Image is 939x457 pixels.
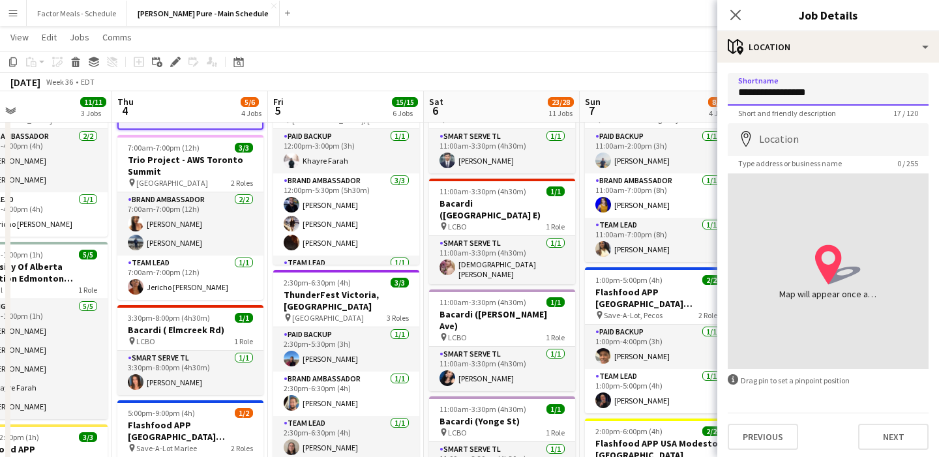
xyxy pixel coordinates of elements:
[10,31,29,43] span: View
[10,76,40,89] div: [DATE]
[585,129,731,173] app-card-role: Paid Backup1/111:00am-2:00pm (3h)[PERSON_NAME]
[429,308,575,332] h3: Bacardi ([PERSON_NAME] Ave)
[440,297,526,307] span: 11:00am-3:30pm (4h30m)
[37,29,62,46] a: Edit
[117,96,134,108] span: Thu
[234,336,253,346] span: 1 Role
[117,324,263,336] h3: Bacardi ( Elmcreek Rd)
[273,289,419,312] h3: ThunderFest Victoria, [GEOGRAPHIC_DATA]
[440,186,526,196] span: 11:00am-3:30pm (4h30m)
[81,108,106,118] div: 3 Jobs
[702,275,721,285] span: 2/2
[883,108,929,118] span: 17 / 120
[136,336,155,346] span: LCBO
[429,72,575,173] div: 11:00am-3:30pm (4h30m)1/1Bacardi ([PERSON_NAME] Line) LCBO1 RoleSmart Serve TL1/111:00am-3:30pm (...
[128,143,200,153] span: 7:00am-7:00pm (12h)
[448,428,467,437] span: LCBO
[728,108,846,118] span: Short and friendly description
[546,297,565,307] span: 1/1
[548,108,573,118] div: 11 Jobs
[128,408,195,418] span: 5:00pm-9:00pm (4h)
[231,178,253,188] span: 2 Roles
[136,178,208,188] span: [GEOGRAPHIC_DATA]
[429,347,575,391] app-card-role: Smart Serve TL1/111:00am-3:30pm (4h30m)[PERSON_NAME]
[128,313,210,323] span: 3:30pm-8:00pm (4h30m)
[779,287,877,301] div: Map will appear once address has been added
[79,250,97,259] span: 5/5
[548,97,574,107] span: 23/28
[391,278,409,287] span: 3/3
[546,428,565,437] span: 1 Role
[585,218,731,262] app-card-role: Team Lead1/111:00am-7:00pm (8h)[PERSON_NAME]
[429,179,575,284] app-job-card: 11:00am-3:30pm (4h30m)1/1Bacardi ([GEOGRAPHIC_DATA] E) LCBO1 RoleSmart Serve TL1/111:00am-3:30pm ...
[284,278,351,287] span: 2:30pm-6:30pm (4h)
[235,313,253,323] span: 1/1
[585,286,731,310] h3: Flashfood APP [GEOGRAPHIC_DATA] [GEOGRAPHIC_DATA], [GEOGRAPHIC_DATA]
[115,103,134,118] span: 4
[429,96,443,108] span: Sat
[97,29,137,46] a: Comms
[546,332,565,342] span: 1 Role
[698,310,721,320] span: 2 Roles
[595,426,663,436] span: 2:00pm-6:00pm (4h)
[273,96,284,108] span: Fri
[429,415,575,427] h3: Bacardi (Yonge St)
[117,351,263,395] app-card-role: Smart Serve TL1/13:30pm-8:00pm (4h30m)[PERSON_NAME]
[235,408,253,418] span: 1/2
[585,369,731,413] app-card-role: Team Lead1/11:00pm-5:00pm (4h)[PERSON_NAME]
[585,267,731,413] app-job-card: 1:00pm-5:00pm (4h)2/2Flashfood APP [GEOGRAPHIC_DATA] [GEOGRAPHIC_DATA], [GEOGRAPHIC_DATA] Save-A-...
[117,305,263,395] app-job-card: 3:30pm-8:00pm (4h30m)1/1Bacardi ( Elmcreek Rd) LCBO1 RoleSmart Serve TL1/13:30pm-8:00pm (4h30m)[P...
[858,424,929,450] button: Next
[717,7,939,23] h3: Job Details
[604,310,663,320] span: Save-A-Lot, Pecos
[728,424,798,450] button: Previous
[546,404,565,414] span: 1/1
[709,108,729,118] div: 4 Jobs
[241,108,261,118] div: 4 Jobs
[595,275,663,285] span: 1:00pm-5:00pm (4h)
[429,129,575,173] app-card-role: Smart Serve TL1/111:00am-3:30pm (4h30m)[PERSON_NAME]
[546,222,565,231] span: 1 Role
[70,31,89,43] span: Jobs
[231,443,253,453] span: 2 Roles
[273,256,419,300] app-card-role: Team Lead1/1
[136,443,197,453] span: Save-A-Lot Marlee
[585,325,731,369] app-card-role: Paid Backup1/11:00pm-4:00pm (3h)[PERSON_NAME]
[117,192,263,256] app-card-role: Brand Ambassador2/27:00am-7:00pm (12h)[PERSON_NAME][PERSON_NAME]
[429,289,575,391] div: 11:00am-3:30pm (4h30m)1/1Bacardi ([PERSON_NAME] Ave) LCBO1 RoleSmart Serve TL1/111:00am-3:30pm (4...
[728,374,929,387] div: Drag pin to set a pinpoint position
[393,108,417,118] div: 6 Jobs
[117,154,263,177] h3: Trio Project - AWS Toronto Summit
[27,1,127,26] button: Factor Meals - Schedule
[448,222,467,231] span: LCBO
[429,198,575,221] h3: Bacardi ([GEOGRAPHIC_DATA] E)
[583,103,601,118] span: 7
[440,404,526,414] span: 11:00am-3:30pm (4h30m)
[585,173,731,218] app-card-role: Brand Ambassador1/111:00am-7:00pm (8h)[PERSON_NAME]
[387,313,409,323] span: 3 Roles
[429,236,575,284] app-card-role: Smart Serve TL1/111:00am-3:30pm (4h30m)[DEMOGRAPHIC_DATA][PERSON_NAME]
[546,186,565,196] span: 1/1
[273,72,419,265] app-job-card: 12:00pm-5:30pm (5h30m)5/5[GEOGRAPHIC_DATA] Activation [GEOGRAPHIC_DATA] [GEOGRAPHIC_DATA], [GEOGR...
[81,77,95,87] div: EDT
[702,426,721,436] span: 2/2
[427,103,443,118] span: 6
[271,103,284,118] span: 5
[273,327,419,372] app-card-role: Paid Backup1/12:30pm-5:30pm (3h)[PERSON_NAME]
[717,31,939,63] div: Location
[241,97,259,107] span: 5/6
[585,72,731,262] app-job-card: 11:00am-7:00pm (8h)3/3Taste of The Kingsway x [GEOGRAPHIC_DATA] Taste Of The Kingsway3 RolesPaid ...
[708,97,726,107] span: 8/9
[80,97,106,107] span: 11/11
[235,143,253,153] span: 3/3
[273,129,419,173] app-card-role: Paid Backup1/112:00pm-3:00pm (3h)Khayre Farah
[117,135,263,300] app-job-card: 7:00am-7:00pm (12h)3/3Trio Project - AWS Toronto Summit [GEOGRAPHIC_DATA]2 RolesBrand Ambassador2...
[273,173,419,256] app-card-role: Brand Ambassador3/312:00pm-5:30pm (5h30m)[PERSON_NAME][PERSON_NAME][PERSON_NAME]
[42,31,57,43] span: Edit
[102,31,132,43] span: Comms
